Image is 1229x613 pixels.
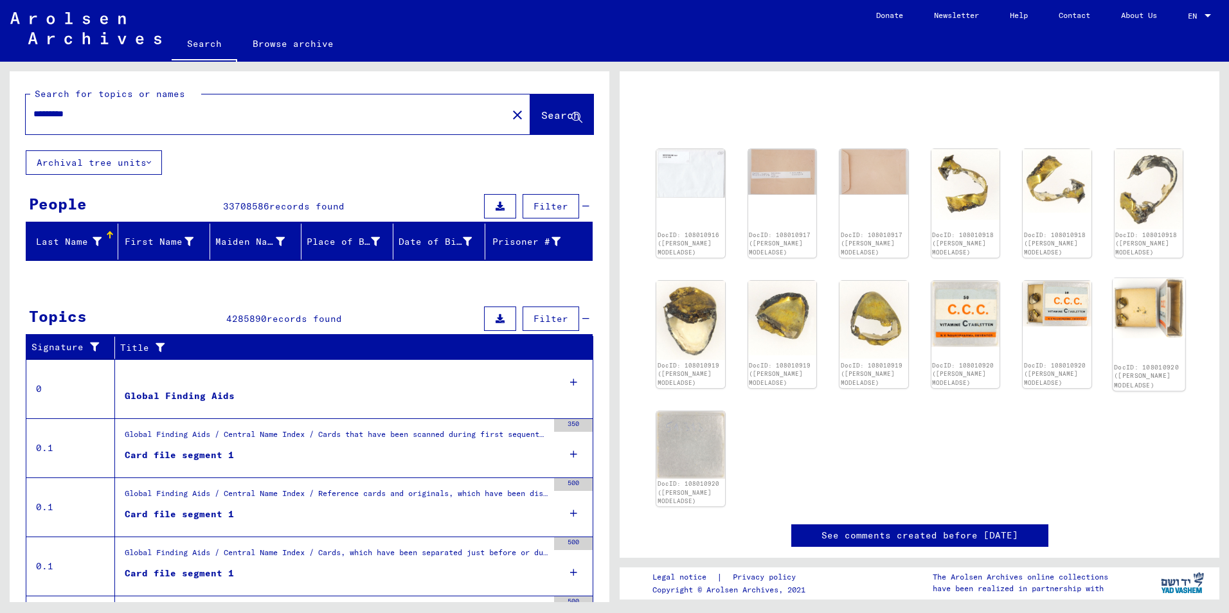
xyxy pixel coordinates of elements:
div: | [652,571,811,584]
div: Place of Birth [307,235,380,249]
span: records found [269,200,345,212]
a: DocID: 108010919 ([PERSON_NAME] MODELADSE) [749,362,811,386]
img: 002.jpg [1023,149,1091,213]
button: Filter [523,194,579,218]
button: Archival tree units [26,150,162,175]
img: 003.jpg [1113,278,1185,338]
a: Legal notice [652,571,717,584]
div: 500 [554,537,593,550]
span: Filter [534,313,568,324]
img: 002.jpg [748,281,817,355]
mat-header-cell: Last Name [26,224,118,260]
div: Global Finding Aids [125,389,235,403]
a: Browse archive [237,28,349,59]
img: yv_logo.png [1158,567,1207,599]
button: Clear [505,102,530,127]
a: DocID: 108010918 ([PERSON_NAME] MODELADSE) [1115,231,1177,256]
div: Card file segment 1 [125,449,234,462]
img: 002.jpg [1023,281,1091,326]
div: Last Name [31,231,118,252]
td: 0 [26,359,115,418]
span: 4285890 [226,313,267,324]
td: 0.1 [26,418,115,477]
a: DocID: 108010917 ([PERSON_NAME] MODELADSE) [841,231,902,256]
a: DocID: 108010920 ([PERSON_NAME] MODELADSE) [1114,363,1179,389]
a: Privacy policy [722,571,811,584]
a: DocID: 108010919 ([PERSON_NAME] MODELADSE) [658,362,719,386]
div: Card file segment 1 [125,508,234,521]
div: Global Finding Aids / Central Name Index / Cards, which have been separated just before or during... [125,547,548,565]
div: First Name [123,231,210,252]
button: Filter [523,306,579,331]
mat-header-cell: Date of Birth [393,224,485,260]
img: 001.jpg [931,149,1000,220]
div: Topics [29,305,87,328]
div: Card file segment 1 [125,567,234,580]
td: 0.1 [26,537,115,596]
img: 001.jpg [931,281,1000,347]
a: See comments created before [DATE] [821,529,1018,542]
mat-header-cell: Place of Birth [301,224,393,260]
a: DocID: 108010919 ([PERSON_NAME] MODELADSE) [841,362,902,386]
div: 500 [554,478,593,491]
div: Title [120,341,568,355]
a: DocID: 108010918 ([PERSON_NAME] MODELADSE) [932,231,994,256]
div: Maiden Name [215,231,301,252]
span: Search [541,109,580,121]
p: The Arolsen Archives online collections [933,571,1108,583]
div: First Name [123,235,193,249]
div: Global Finding Aids / Central Name Index / Cards that have been scanned during first sequential m... [125,429,548,447]
img: 003.jpg [839,281,908,359]
p: Copyright © Arolsen Archives, 2021 [652,584,811,596]
span: records found [267,313,342,324]
div: Place of Birth [307,231,396,252]
a: DocID: 108010920 ([PERSON_NAME] MODELADSE) [658,480,719,504]
a: DocID: 108010920 ([PERSON_NAME] MODELADSE) [932,362,994,386]
mat-icon: close [510,107,525,123]
div: Title [120,337,580,358]
div: Prisoner # [490,231,577,252]
img: Arolsen_neg.svg [10,12,161,44]
td: 0.1 [26,477,115,537]
div: Date of Birth [399,231,488,252]
div: People [29,192,87,215]
div: Signature [31,337,118,358]
a: Search [172,28,237,62]
span: Filter [534,200,568,212]
div: 350 [554,419,593,432]
img: 004.jpg [656,411,725,479]
div: Last Name [31,235,102,249]
mat-header-cell: Prisoner # [485,224,592,260]
div: Maiden Name [215,235,285,249]
div: Date of Birth [399,235,472,249]
div: Prisoner # [490,235,561,249]
img: 003.jpg [1115,149,1183,229]
div: 500 [554,596,593,609]
mat-header-cell: First Name [118,224,210,260]
a: DocID: 108010920 ([PERSON_NAME] MODELADSE) [1024,362,1086,386]
mat-header-cell: Maiden Name [210,224,302,260]
mat-label: Search for topics or names [35,88,185,100]
img: 001.jpg [748,149,817,195]
img: 001.jpg [656,281,725,360]
span: EN [1188,12,1202,21]
a: DocID: 108010916 ([PERSON_NAME] MODELADSE) [658,231,719,256]
a: DocID: 108010918 ([PERSON_NAME] MODELADSE) [1024,231,1086,256]
img: 002.jpg [839,149,908,195]
div: Signature [31,341,105,354]
a: DocID: 108010917 ([PERSON_NAME] MODELADSE) [749,231,811,256]
button: Search [530,94,593,134]
span: 33708586 [223,200,269,212]
p: have been realized in partnership with [933,583,1108,594]
img: 001.jpg [656,149,725,198]
div: Global Finding Aids / Central Name Index / Reference cards and originals, which have been discove... [125,488,548,506]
